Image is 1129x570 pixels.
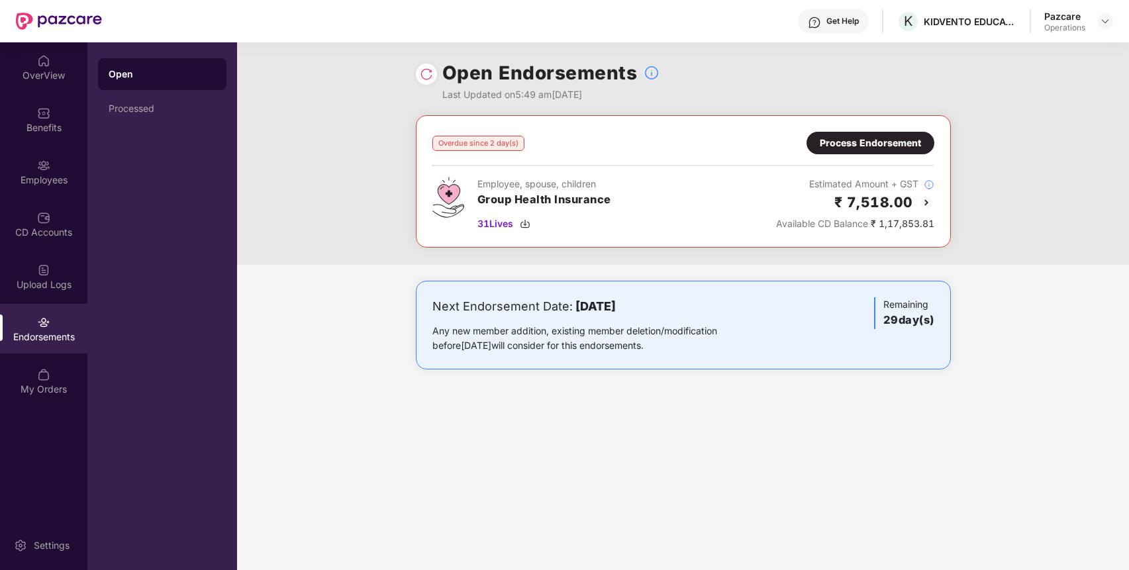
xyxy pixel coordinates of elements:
[442,87,660,102] div: Last Updated on 5:49 am[DATE]
[432,297,759,316] div: Next Endorsement Date:
[37,107,50,120] img: svg+xml;base64,PHN2ZyBpZD0iQmVuZWZpdHMiIHhtbG5zPSJodHRwOi8vd3d3LnczLm9yZy8yMDAwL3N2ZyIgd2lkdGg9Ij...
[808,16,821,29] img: svg+xml;base64,PHN2ZyBpZD0iSGVscC0zMngzMiIgeG1sbnM9Imh0dHA6Ly93d3cudzMub3JnLzIwMDAvc3ZnIiB3aWR0aD...
[834,191,913,213] h2: ₹ 7,518.00
[37,159,50,172] img: svg+xml;base64,PHN2ZyBpZD0iRW1wbG95ZWVzIiB4bWxucz0iaHR0cDovL3d3dy53My5vcmcvMjAwMC9zdmciIHdpZHRoPS...
[1044,10,1085,23] div: Pazcare
[109,68,216,81] div: Open
[37,368,50,381] img: svg+xml;base64,PHN2ZyBpZD0iTXlfT3JkZXJzIiBkYXRhLW5hbWU9Ik15IE9yZGVycyIgeG1sbnM9Imh0dHA6Ly93d3cudz...
[826,16,859,26] div: Get Help
[37,263,50,277] img: svg+xml;base64,PHN2ZyBpZD0iVXBsb2FkX0xvZ3MiIGRhdGEtbmFtZT0iVXBsb2FkIExvZ3MiIHhtbG5zPSJodHRwOi8vd3...
[904,13,912,29] span: K
[575,299,616,313] b: [DATE]
[924,179,934,190] img: svg+xml;base64,PHN2ZyBpZD0iSW5mb18tXzMyeDMyIiBkYXRhLW5hbWU9IkluZm8gLSAzMngzMiIgeG1sbnM9Imh0dHA6Ly...
[924,15,1016,28] div: KIDVENTO EDUCATION AND RESEARCH PRIVATE LIMITED
[420,68,433,81] img: svg+xml;base64,PHN2ZyBpZD0iUmVsb2FkLTMyeDMyIiB4bWxucz0iaHR0cDovL3d3dy53My5vcmcvMjAwMC9zdmciIHdpZH...
[37,211,50,224] img: svg+xml;base64,PHN2ZyBpZD0iQ0RfQWNjb3VudHMiIGRhdGEtbmFtZT0iQ0QgQWNjb3VudHMiIHhtbG5zPSJodHRwOi8vd3...
[776,216,934,231] div: ₹ 1,17,853.81
[432,324,759,353] div: Any new member addition, existing member deletion/modification before [DATE] will consider for th...
[776,218,868,229] span: Available CD Balance
[477,216,513,231] span: 31 Lives
[477,191,611,209] h3: Group Health Insurance
[16,13,102,30] img: New Pazcare Logo
[820,136,921,150] div: Process Endorsement
[109,103,216,114] div: Processed
[918,195,934,211] img: svg+xml;base64,PHN2ZyBpZD0iQmFjay0yMHgyMCIgeG1sbnM9Imh0dHA6Ly93d3cudzMub3JnLzIwMDAvc3ZnIiB3aWR0aD...
[520,218,530,229] img: svg+xml;base64,PHN2ZyBpZD0iRG93bmxvYWQtMzJ4MzIiIHhtbG5zPSJodHRwOi8vd3d3LnczLm9yZy8yMDAwL3N2ZyIgd2...
[874,297,934,329] div: Remaining
[442,58,638,87] h1: Open Endorsements
[883,312,934,329] h3: 29 day(s)
[776,177,934,191] div: Estimated Amount + GST
[30,539,74,552] div: Settings
[1100,16,1110,26] img: svg+xml;base64,PHN2ZyBpZD0iRHJvcGRvd24tMzJ4MzIiIHhtbG5zPSJodHRwOi8vd3d3LnczLm9yZy8yMDAwL3N2ZyIgd2...
[14,539,27,552] img: svg+xml;base64,PHN2ZyBpZD0iU2V0dGluZy0yMHgyMCIgeG1sbnM9Imh0dHA6Ly93d3cudzMub3JnLzIwMDAvc3ZnIiB3aW...
[644,65,660,81] img: svg+xml;base64,PHN2ZyBpZD0iSW5mb18tXzMyeDMyIiBkYXRhLW5hbWU9IkluZm8gLSAzMngzMiIgeG1sbnM9Imh0dHA6Ly...
[37,54,50,68] img: svg+xml;base64,PHN2ZyBpZD0iSG9tZSIgeG1sbnM9Imh0dHA6Ly93d3cudzMub3JnLzIwMDAvc3ZnIiB3aWR0aD0iMjAiIG...
[432,177,464,218] img: svg+xml;base64,PHN2ZyB4bWxucz0iaHR0cDovL3d3dy53My5vcmcvMjAwMC9zdmciIHdpZHRoPSI0Ny43MTQiIGhlaWdodD...
[477,177,611,191] div: Employee, spouse, children
[1044,23,1085,33] div: Operations
[37,316,50,329] img: svg+xml;base64,PHN2ZyBpZD0iRW5kb3JzZW1lbnRzIiB4bWxucz0iaHR0cDovL3d3dy53My5vcmcvMjAwMC9zdmciIHdpZH...
[432,136,524,151] div: Overdue since 2 day(s)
